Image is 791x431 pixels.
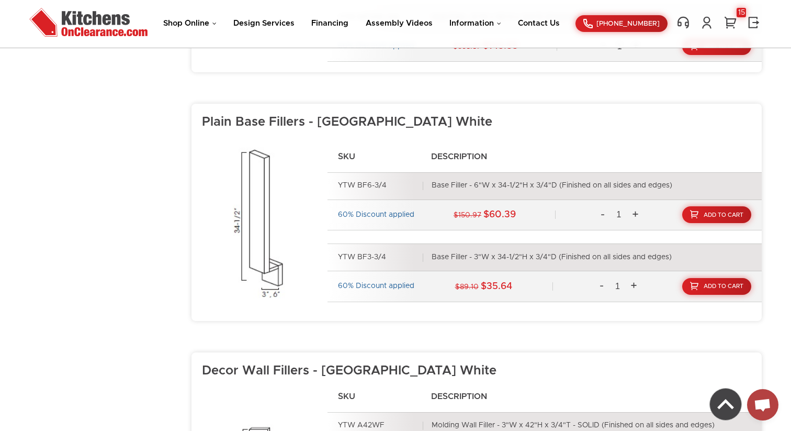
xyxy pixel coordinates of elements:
a: Shop Online [163,19,217,27]
div: 60% Discount applied [338,211,414,220]
h4: Description [421,151,512,162]
a: Open chat [747,389,778,421]
a: 15 [722,16,738,29]
span: [PHONE_NUMBER] [596,20,660,27]
div: YTW BF3-3/4 [338,253,423,262]
strong: $35.64 [481,282,512,291]
a: Contact Us [518,19,560,27]
img: Back to top [710,389,741,420]
span: Add To Cart [704,212,743,218]
a: [PHONE_NUMBER] [575,15,668,32]
a: Add To Cart [682,278,751,295]
a: Assembly Videos [366,19,433,27]
h4: SKU [327,391,419,402]
img: Kitchens On Clearance [29,8,148,37]
h4: Description [421,391,512,402]
div: YTW BF6-3/4 [338,181,423,191]
strong: $60.39 [483,210,516,219]
a: Financing [311,19,348,27]
a: - [594,277,609,296]
h4: SKU [327,151,419,162]
div: Base Filler - 3"W x 34-1/2"H x 3/4"D (Finished on all sides and edges) [432,253,672,262]
div: 60% Discount applied [338,282,414,291]
h3: Decor Wall Fillers - [GEOGRAPHIC_DATA] White [202,363,762,379]
span: $89.10 [455,283,479,291]
a: - [595,205,611,225]
span: Add To Cart [704,283,743,289]
div: YTW A42WF [338,421,423,430]
div: 15 [737,8,746,17]
a: Add To Cart [682,206,751,223]
span: $150.97 [454,212,481,219]
h3: Plain Base Fillers - [GEOGRAPHIC_DATA] White [202,114,762,130]
a: + [627,205,643,225]
a: Design Services [233,19,295,27]
a: Information [449,19,501,27]
div: Base Filler - 6"W x 34-1/2"H x 3/4"D (Finished on all sides and edges) [432,181,672,191]
a: + [626,277,642,296]
div: Molding Wall Filler - 3"W x 42"H x 3/4"T - SOLID (Finished on all sides and edges) [432,421,715,430]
